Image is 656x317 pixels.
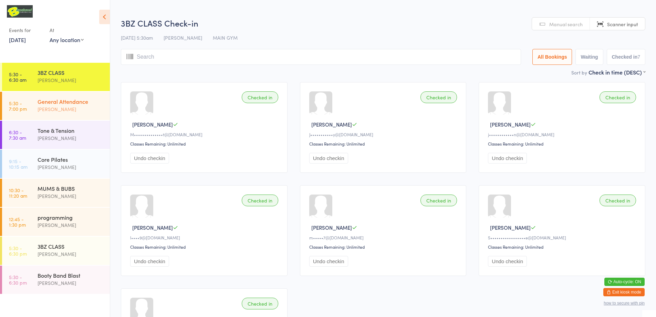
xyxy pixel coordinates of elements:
[9,36,26,43] a: [DATE]
[132,121,173,128] span: [PERSON_NAME]
[121,17,645,29] h2: 3BZ CLASS Check-in
[242,195,278,206] div: Checked in
[2,208,110,236] a: 12:45 -1:30 pmprogramming[PERSON_NAME]
[132,224,173,231] span: [PERSON_NAME]
[490,224,531,231] span: [PERSON_NAME]
[488,141,638,147] div: Classes Remaining: Unlimited
[164,34,202,41] span: [PERSON_NAME]
[9,274,27,285] time: 5:30 - 6:30 pm
[130,235,280,240] div: l••••9@[DOMAIN_NAME]
[9,216,26,227] time: 12:45 - 1:30 pm
[490,121,531,128] span: [PERSON_NAME]
[575,49,603,65] button: Waiting
[2,121,110,149] a: 6:30 -7:30 amTone & Tension[PERSON_NAME]
[9,100,27,111] time: 5:30 - 7:00 pm
[309,256,348,267] button: Undo checkin
[607,21,638,28] span: Scanner input
[309,153,348,164] button: Undo checkin
[488,235,638,240] div: S•••••••••••••••••e@[DOMAIN_NAME]
[242,298,278,309] div: Checked in
[130,256,169,267] button: Undo checkin
[130,153,169,164] button: Undo checkin
[9,245,27,256] time: 5:30 - 6:30 pm
[38,156,104,163] div: Core Pilates
[600,195,636,206] div: Checked in
[130,131,280,137] div: M••••••••••••••t@[DOMAIN_NAME]
[38,185,104,192] div: MUMS & BUBS
[589,68,645,76] div: Check in time (DESC)
[38,69,104,76] div: 3BZ CLASS
[603,288,645,296] button: Exit kiosk mode
[311,121,352,128] span: [PERSON_NAME]
[637,54,640,60] div: 7
[488,153,527,164] button: Undo checkin
[571,69,587,76] label: Sort by
[488,256,527,267] button: Undo checkin
[38,242,104,250] div: 3BZ CLASS
[600,91,636,103] div: Checked in
[309,131,459,137] div: J•••••••••••y@[DOMAIN_NAME]
[604,278,645,286] button: Auto-cycle: ON
[242,91,278,103] div: Checked in
[607,49,646,65] button: Checked in7
[50,24,84,36] div: At
[2,179,110,207] a: 10:30 -11:20 amMUMS & BUBS[PERSON_NAME]
[38,279,104,287] div: [PERSON_NAME]
[38,105,104,113] div: [PERSON_NAME]
[604,301,645,306] button: how to secure with pin
[50,36,84,43] div: Any location
[7,5,33,18] img: B Transformed Gym
[38,271,104,279] div: Booty Band Blast
[38,134,104,142] div: [PERSON_NAME]
[488,244,638,250] div: Classes Remaining: Unlimited
[549,21,583,28] span: Manual search
[9,187,27,198] time: 10:30 - 11:20 am
[9,24,43,36] div: Events for
[311,224,352,231] span: [PERSON_NAME]
[488,131,638,137] div: j••••••••••••n@[DOMAIN_NAME]
[38,127,104,134] div: Tone & Tension
[532,49,572,65] button: All Bookings
[2,63,110,91] a: 5:30 -6:30 am3BZ CLASS[PERSON_NAME]
[130,141,280,147] div: Classes Remaining: Unlimited
[121,49,521,65] input: Search
[38,221,104,229] div: [PERSON_NAME]
[130,244,280,250] div: Classes Remaining: Unlimited
[2,237,110,265] a: 5:30 -6:30 pm3BZ CLASS[PERSON_NAME]
[38,98,104,105] div: General Attendance
[309,235,459,240] div: m•••••7@[DOMAIN_NAME]
[9,71,27,82] time: 5:30 - 6:30 am
[213,34,238,41] span: MAIN GYM
[121,34,153,41] span: [DATE] 5:30am
[309,244,459,250] div: Classes Remaining: Unlimited
[38,192,104,200] div: [PERSON_NAME]
[420,195,457,206] div: Checked in
[2,92,110,120] a: 5:30 -7:00 pmGeneral Attendance[PERSON_NAME]
[38,250,104,258] div: [PERSON_NAME]
[9,158,28,169] time: 9:15 - 10:15 am
[38,163,104,171] div: [PERSON_NAME]
[38,214,104,221] div: programming
[2,266,110,294] a: 5:30 -6:30 pmBooty Band Blast[PERSON_NAME]
[2,150,110,178] a: 9:15 -10:15 amCore Pilates[PERSON_NAME]
[420,91,457,103] div: Checked in
[309,141,459,147] div: Classes Remaining: Unlimited
[38,76,104,84] div: [PERSON_NAME]
[9,129,26,140] time: 6:30 - 7:30 am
